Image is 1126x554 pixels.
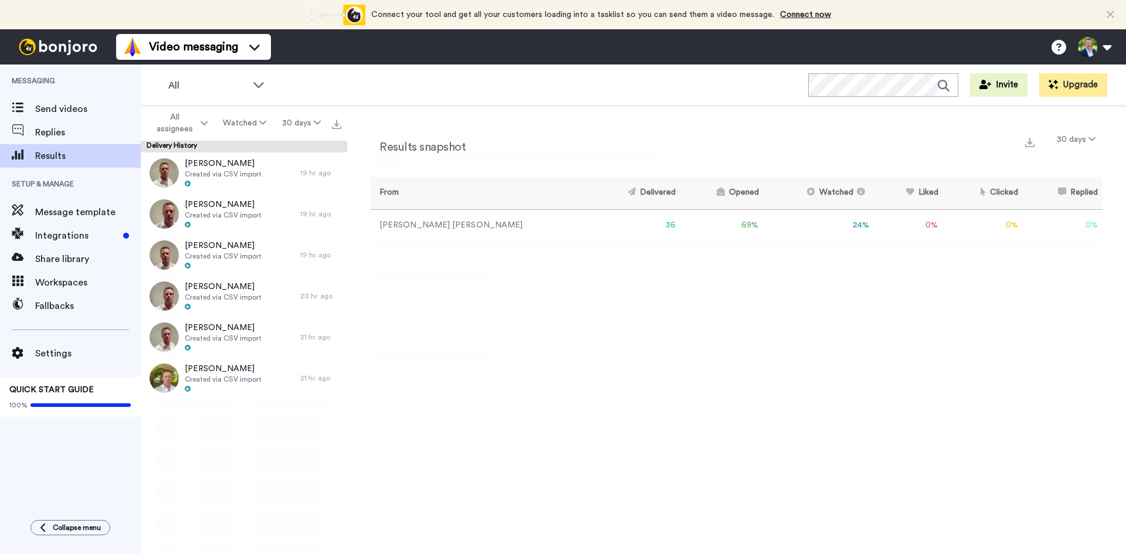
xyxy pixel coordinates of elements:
[1023,209,1103,242] td: 0 %
[150,322,179,352] img: cdb637e9-b3ea-4a6e-9f9e-6765c6364c06-thumb.jpg
[371,11,774,19] span: Connect your tool and get all your customers loading into a tasklist so you can send them a video...
[371,141,466,154] h2: Results snapshot
[185,281,262,293] span: [PERSON_NAME]
[150,240,179,270] img: 731bde6b-2834-4c48-a956-92916cb156db-thumb.jpg
[141,234,347,276] a: [PERSON_NAME]Created via CSV import19 hr. ago
[14,39,102,55] img: bj-logo-header-white.svg
[301,5,365,25] div: animation
[300,332,341,342] div: 21 hr. ago
[300,168,341,178] div: 19 hr. ago
[185,158,262,169] span: [PERSON_NAME]
[680,177,763,209] th: Opened
[371,209,589,242] td: [PERSON_NAME] [PERSON_NAME]
[874,177,942,209] th: Liked
[9,386,94,394] span: QUICK START GUIDE
[141,358,347,399] a: [PERSON_NAME]Created via CSV import21 hr. ago
[185,210,262,220] span: Created via CSV import
[150,363,179,393] img: 72c724c7-609b-4526-9d09-8c73c3b2dc19-thumb.jpg
[149,39,238,55] span: Video messaging
[35,102,141,116] span: Send videos
[150,199,179,229] img: 4d5de08f-8dd4-4c8c-924c-58d1a24d6910-thumb.jpg
[35,252,141,266] span: Share library
[9,400,28,410] span: 100%
[141,276,347,317] a: [PERSON_NAME]Created via CSV import20 hr. ago
[1023,177,1103,209] th: Replied
[141,317,347,358] a: [PERSON_NAME]Created via CSV import21 hr. ago
[150,281,179,311] img: 179178a0-fde8-423c-a287-39f55651a724-thumb.jpg
[874,209,942,242] td: 0 %
[185,251,262,261] span: Created via CSV import
[215,113,274,134] button: Watched
[151,111,198,135] span: All assignees
[185,293,262,302] span: Created via CSV import
[168,79,247,93] span: All
[764,177,874,209] th: Watched
[53,523,101,532] span: Collapse menu
[764,209,874,242] td: 24 %
[1025,138,1035,147] img: export.svg
[35,276,141,290] span: Workspaces
[185,363,262,375] span: [PERSON_NAME]
[185,334,262,343] span: Created via CSV import
[185,375,262,384] span: Created via CSV import
[35,125,141,140] span: Replies
[589,209,680,242] td: 36
[1050,129,1103,150] button: 30 days
[332,120,341,129] img: export.svg
[30,520,110,535] button: Collapse menu
[35,149,141,163] span: Results
[589,177,680,209] th: Delivered
[150,158,179,188] img: 543382e1-70a0-4c95-af7d-2f10e7a00ed8-thumb.jpg
[300,373,341,383] div: 21 hr. ago
[780,11,831,19] a: Connect now
[35,205,141,219] span: Message template
[300,250,341,260] div: 19 hr. ago
[1039,73,1107,97] button: Upgrade
[943,177,1023,209] th: Clicked
[123,38,142,56] img: vm-color.svg
[185,169,262,179] span: Created via CSV import
[35,346,141,361] span: Settings
[970,73,1027,97] button: Invite
[300,209,341,219] div: 19 hr. ago
[943,209,1023,242] td: 0 %
[141,193,347,234] a: [PERSON_NAME]Created via CSV import19 hr. ago
[300,291,341,301] div: 20 hr. ago
[185,240,262,251] span: [PERSON_NAME]
[185,322,262,334] span: [PERSON_NAME]
[1022,133,1038,150] button: Export a summary of each team member’s results that match this filter now.
[143,107,215,140] button: All assignees
[35,299,141,313] span: Fallbacks
[185,199,262,210] span: [PERSON_NAME]
[680,209,763,242] td: 69 %
[141,152,347,193] a: [PERSON_NAME]Created via CSV import19 hr. ago
[141,141,347,152] div: Delivery History
[35,229,118,243] span: Integrations
[371,177,589,209] th: From
[274,113,328,134] button: 30 days
[328,114,345,132] button: Export all results that match these filters now.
